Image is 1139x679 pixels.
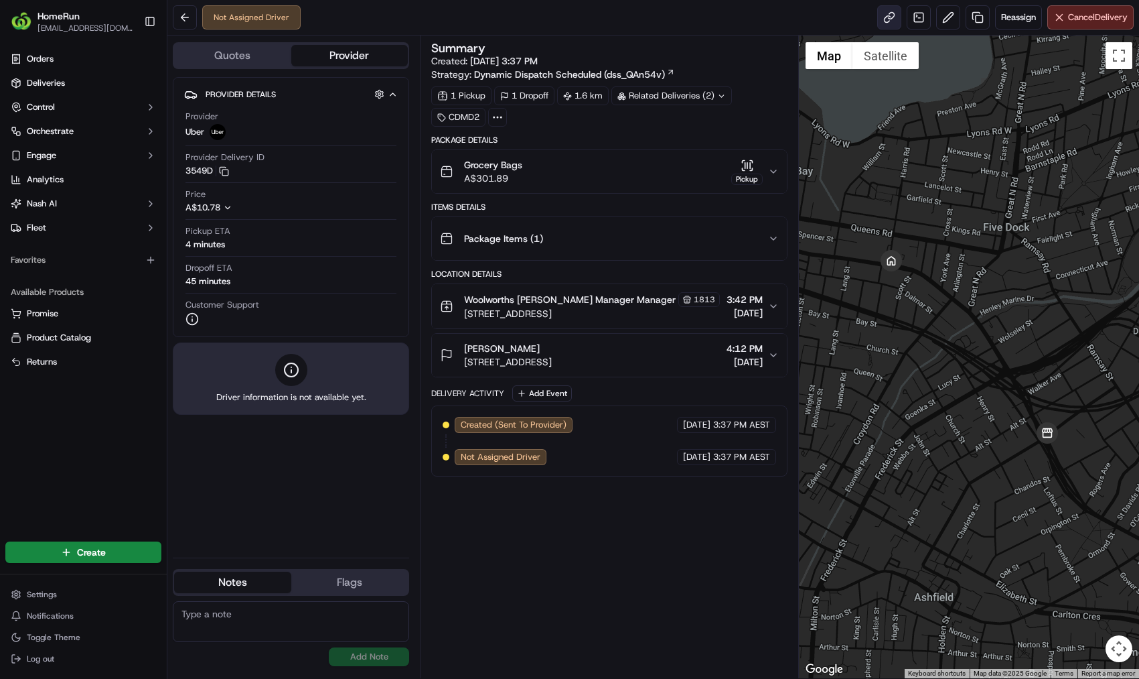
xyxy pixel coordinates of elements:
span: Fleet [27,222,46,234]
button: Settings [5,585,161,604]
button: HomeRunHomeRun[EMAIL_ADDRESS][DOMAIN_NAME] [5,5,139,38]
button: Map camera controls [1106,635,1132,662]
span: [DATE] [727,306,763,320]
span: [DATE] [683,451,710,463]
span: Created (Sent To Provider) [461,419,566,431]
span: Map data ©2025 Google [974,670,1047,677]
span: Analytics [27,174,64,186]
button: Toggle Theme [5,628,161,647]
div: 45 minutes [185,275,230,288]
span: Cancel Delivery [1068,11,1128,23]
span: Provider Delivery ID [185,151,264,164]
button: Keyboard shortcuts [908,669,966,678]
div: 4 minutes [185,239,225,251]
span: Customer Support [185,299,259,311]
span: Notifications [27,611,74,621]
button: Create [5,542,161,563]
span: Returns [27,356,57,368]
button: Provider [291,45,408,66]
span: Log out [27,654,54,664]
div: 1.6 km [557,86,609,105]
span: 3:42 PM [727,293,763,306]
div: 1 Dropoff [494,86,554,105]
a: Orders [5,48,161,70]
a: Open this area in Google Maps (opens a new window) [802,661,846,678]
img: uber-new-logo.jpeg [210,124,226,140]
button: Promise [5,303,161,324]
h3: Summary [431,42,485,54]
span: [STREET_ADDRESS] [464,355,552,369]
button: Engage [5,145,161,166]
a: Deliveries [5,72,161,94]
span: Engage [27,149,56,162]
div: Location Details [431,269,787,280]
div: Favorites [5,249,161,271]
span: Dropoff ETA [185,262,232,274]
span: Create [77,546,106,559]
span: 4:12 PM [727,342,763,355]
button: CancelDelivery [1047,5,1134,29]
span: 1813 [694,294,715,305]
span: Created: [431,54,538,68]
button: Orchestrate [5,121,161,142]
span: Toggle Theme [27,632,80,643]
div: 1 Pickup [431,86,491,105]
button: A$10.78 [185,202,303,214]
button: Reassign [995,5,1042,29]
div: Available Products [5,282,161,303]
span: Nash AI [27,198,57,210]
span: A$10.78 [185,202,220,213]
button: Flags [291,572,408,593]
button: Pickup [731,159,763,185]
div: Related Deliveries (2) [611,86,732,105]
button: Grocery BagsA$301.89Pickup [432,150,787,193]
a: Terms (opens in new tab) [1055,670,1073,677]
span: [DATE] 3:37 PM [470,55,538,67]
span: Provider [185,111,218,123]
button: Notes [174,572,291,593]
button: Log out [5,650,161,668]
span: Orchestrate [27,125,74,137]
button: [EMAIL_ADDRESS][DOMAIN_NAME] [37,23,133,34]
span: Not Assigned Driver [461,451,540,463]
span: Deliveries [27,77,65,89]
a: Report a map error [1081,670,1135,677]
span: Dynamic Dispatch Scheduled (dss_QAn54v) [474,68,665,81]
span: 3:37 PM AEST [713,451,770,463]
span: Package Items ( 1 ) [464,232,543,245]
a: Analytics [5,169,161,190]
button: Show street map [806,42,852,69]
div: Items Details [431,202,787,212]
div: CDMD2 [431,108,485,127]
button: Show satellite imagery [852,42,919,69]
span: Promise [27,308,58,320]
span: Uber [185,126,204,138]
img: Google [802,661,846,678]
span: Driver information is not available yet. [216,391,366,404]
button: HomeRun [37,9,80,23]
img: HomeRun [11,11,32,32]
button: Returns [5,351,161,373]
span: 3:37 PM AEST [713,419,770,431]
span: Product Catalog [27,332,91,344]
a: Dynamic Dispatch Scheduled (dss_QAn54v) [474,68,675,81]
span: Woolworths [PERSON_NAME] Manager Manager [464,293,676,306]
span: [STREET_ADDRESS] [464,307,720,320]
span: Orders [27,53,54,65]
button: Control [5,97,161,118]
button: [PERSON_NAME][STREET_ADDRESS]4:12 PM[DATE] [432,334,787,377]
span: Control [27,101,55,113]
a: Promise [11,308,156,320]
a: Product Catalog [11,332,156,344]
span: [DATE] [727,355,763,369]
button: Product Catalog [5,327,161,349]
button: 3549D [185,165,229,177]
button: Provider Details [184,83,398,105]
button: Fleet [5,217,161,239]
span: Reassign [1001,11,1036,23]
button: Woolworths [PERSON_NAME] Manager Manager1813[STREET_ADDRESS]3:42 PM[DATE] [432,284,787,328]
span: Pickup ETA [185,225,230,237]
